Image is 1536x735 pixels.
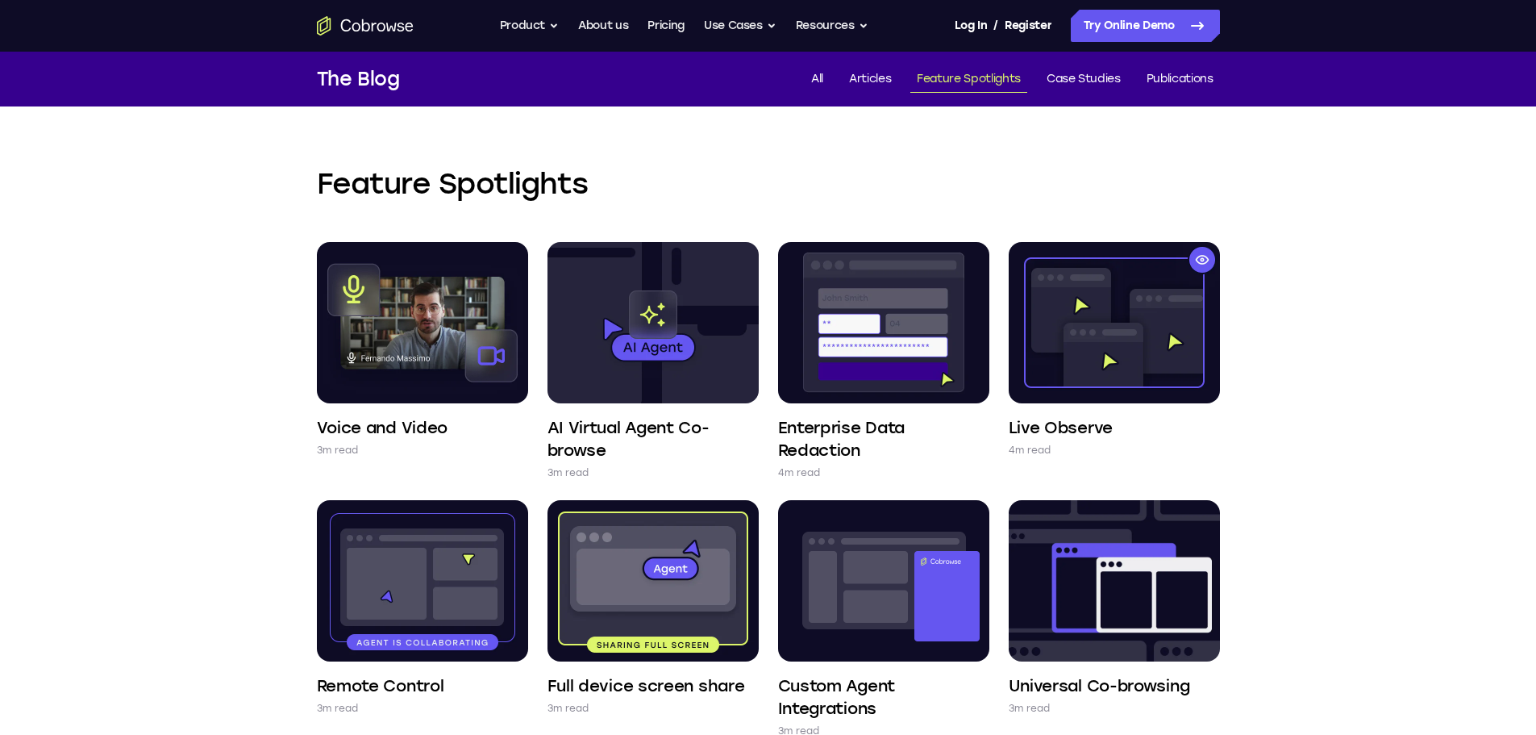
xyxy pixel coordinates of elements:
[647,10,685,42] a: Pricing
[843,66,897,93] a: Articles
[1009,674,1190,697] h4: Universal Co-browsing
[1071,10,1220,42] a: Try Online Demo
[778,465,821,481] p: 4m read
[796,10,868,42] button: Resources
[317,442,359,458] p: 3m read
[547,700,589,716] p: 3m read
[317,242,528,403] img: Voice and Video
[317,674,444,697] h4: Remote Control
[547,242,759,403] img: AI Virtual Agent Co-browse
[547,500,759,716] a: Full device screen share 3m read
[317,16,414,35] a: Go to the home page
[910,66,1027,93] a: Feature Spotlights
[500,10,560,42] button: Product
[547,416,759,461] h4: AI Virtual Agent Co-browse
[1009,500,1220,716] a: Universal Co-browsing 3m read
[1140,66,1220,93] a: Publications
[1009,242,1220,403] img: Live Observe
[547,674,745,697] h4: Full device screen share
[1009,700,1051,716] p: 3m read
[1040,66,1127,93] a: Case Studies
[778,242,989,481] a: Enterprise Data Redaction 4m read
[993,16,998,35] span: /
[547,500,759,662] img: Full device screen share
[778,416,989,461] h4: Enterprise Data Redaction
[955,10,987,42] a: Log In
[778,500,989,662] img: Custom Agent Integrations
[1009,500,1220,662] img: Universal Co-browsing
[317,500,528,716] a: Remote Control 3m read
[317,500,528,662] img: Remote Control
[778,242,989,403] img: Enterprise Data Redaction
[1005,10,1051,42] a: Register
[317,65,400,94] h1: The Blog
[578,10,628,42] a: About us
[317,700,359,716] p: 3m read
[1009,416,1113,439] h4: Live Observe
[704,10,776,42] button: Use Cases
[1009,242,1220,458] a: Live Observe 4m read
[547,465,589,481] p: 3m read
[1009,442,1051,458] p: 4m read
[317,165,1220,203] h2: Feature Spotlights
[317,242,528,458] a: Voice and Video 3m read
[547,242,759,481] a: AI Virtual Agent Co-browse 3m read
[805,66,830,93] a: All
[778,674,989,720] h4: Custom Agent Integrations
[317,416,448,439] h4: Voice and Video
